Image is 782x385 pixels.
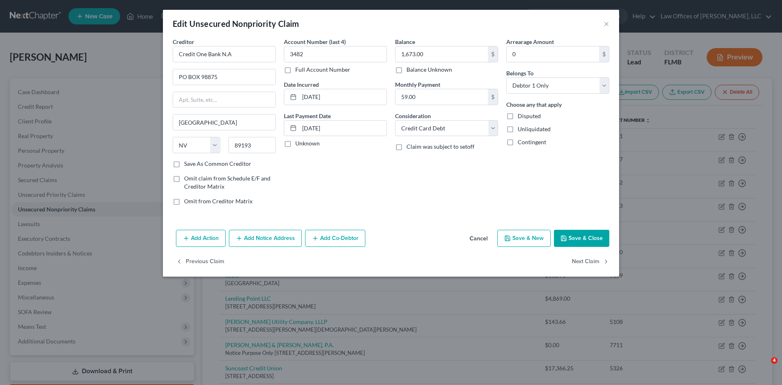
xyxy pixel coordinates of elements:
[176,230,226,247] button: Add Action
[395,37,415,46] label: Balance
[284,46,387,62] input: XXXX
[771,357,778,364] span: 4
[173,69,275,85] input: Enter address...
[173,38,194,45] span: Creditor
[406,143,474,150] span: Claim was subject to setoff
[518,112,541,119] span: Disputed
[395,80,440,89] label: Monthly Payment
[305,230,365,247] button: Add Co-Debtor
[518,139,546,145] span: Contingent
[173,92,275,108] input: Apt, Suite, etc...
[295,139,320,147] label: Unknown
[554,230,609,247] button: Save & Close
[229,230,302,247] button: Add Notice Address
[406,66,452,74] label: Balance Unknown
[463,231,494,247] button: Cancel
[184,198,253,205] span: Omit from Creditor Matrix
[173,46,276,62] input: Search creditor by name...
[295,66,350,74] label: Full Account Number
[518,125,551,132] span: Unliquidated
[395,46,488,62] input: 0.00
[284,37,346,46] label: Account Number (last 4)
[506,37,554,46] label: Arrearage Amount
[284,80,319,89] label: Date Incurred
[176,253,224,271] button: Previous Claim
[173,18,299,29] div: Edit Unsecured Nonpriority Claim
[506,100,562,109] label: Choose any that apply
[604,19,609,29] button: ×
[507,46,599,62] input: 0.00
[488,46,498,62] div: $
[506,70,534,77] span: Belongs To
[599,46,609,62] div: $
[395,112,431,120] label: Consideration
[395,89,488,105] input: 0.00
[184,160,251,168] label: Save As Common Creditor
[284,112,331,120] label: Last Payment Date
[299,89,387,105] input: MM/DD/YYYY
[572,253,609,271] button: Next Claim
[497,230,551,247] button: Save & New
[754,357,774,377] iframe: Intercom live chat
[488,89,498,105] div: $
[173,114,275,130] input: Enter city...
[184,175,270,190] span: Omit claim from Schedule E/F and Creditor Matrix
[299,121,387,136] input: MM/DD/YYYY
[228,137,276,153] input: Enter zip...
